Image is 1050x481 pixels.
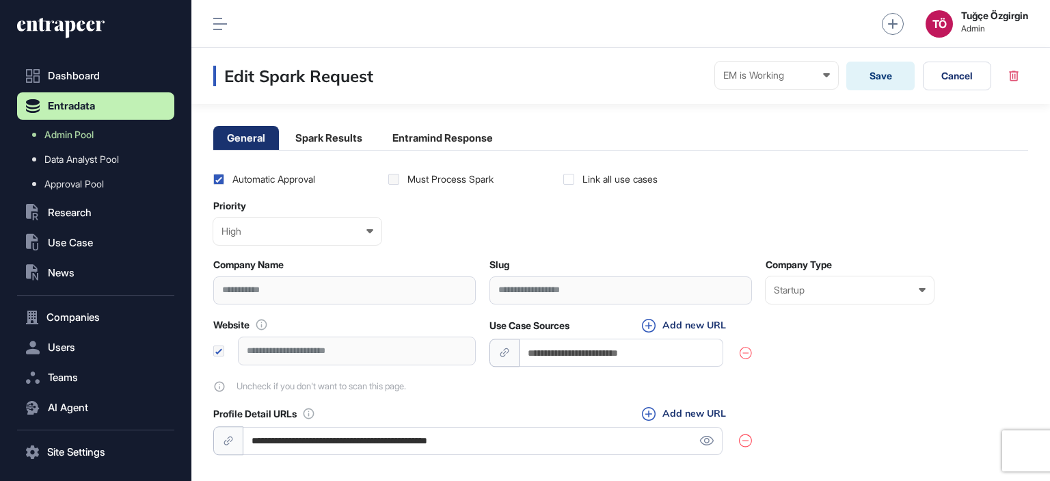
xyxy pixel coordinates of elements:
[489,320,569,331] label: Use Case Sources
[723,70,830,81] div: EM is Working
[48,207,92,218] span: Research
[213,320,250,330] label: Website
[46,312,100,323] span: Companies
[923,62,991,90] button: Cancel
[379,126,507,150] li: Entramind Response
[232,172,315,186] div: Automatic Approval
[44,179,104,190] span: Approval Pool
[44,154,119,165] span: Data Analyst Pool
[213,408,297,419] label: Profile Detail URLs
[17,229,174,257] button: Use Case
[17,304,174,331] button: Companies
[846,62,915,90] button: Save
[47,447,105,458] span: Site Settings
[44,129,94,140] span: Admin Pool
[582,172,658,186] div: Link all use cases
[961,10,1028,21] strong: Tuğçe Özgirgin
[237,381,406,391] span: Uncheck if you don't want to scan this page.
[48,372,78,383] span: Teams
[17,259,174,287] button: News
[17,394,174,421] button: AI Agent
[17,439,174,466] button: Site Settings
[48,402,88,413] span: AI Agent
[774,285,926,296] div: Startup
[48,342,75,353] span: Users
[24,147,174,172] a: Data Analyst Pool
[638,318,730,333] button: Add new URL
[638,406,730,421] button: Add new URL
[961,24,1028,34] span: Admin
[17,199,174,226] button: Research
[17,62,174,90] a: Dashboard
[17,364,174,391] button: Teams
[48,70,100,81] span: Dashboard
[766,259,832,270] label: Company Type
[213,259,284,270] label: Company Name
[48,237,93,248] span: Use Case
[24,172,174,196] a: Approval Pool
[282,126,376,150] li: Spark Results
[48,101,95,112] span: Entradata
[221,226,373,237] div: High
[17,92,174,120] button: Entradata
[213,66,373,86] h3: Edit Spark Request
[407,172,494,186] div: Must Process Spark
[213,126,279,150] li: General
[926,10,953,38] button: TÖ
[213,200,246,211] label: Priority
[24,122,174,147] a: Admin Pool
[48,268,75,278] span: News
[489,259,509,270] label: Slug
[17,334,174,361] button: Users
